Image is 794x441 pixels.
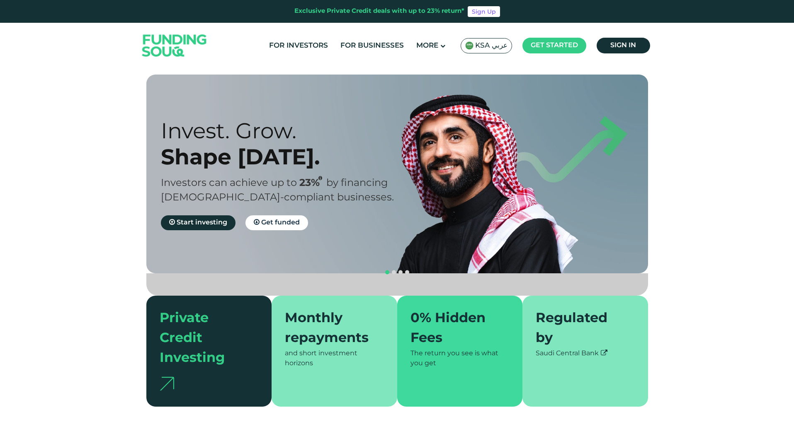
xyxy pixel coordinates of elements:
button: navigation [397,269,404,276]
div: Exclusive Private Credit deals with up to 23% return* [294,7,464,16]
div: The return you see is what you get [410,349,510,369]
span: More [416,42,438,49]
img: SA Flag [465,41,473,50]
span: Investors can achieve up to [161,178,297,188]
a: For Businesses [338,39,406,53]
span: Sign in [610,42,636,48]
span: KSA عربي [475,41,507,51]
div: 0% Hidden Fees [410,309,500,349]
div: and short investment horizons [285,349,384,369]
button: navigation [384,269,391,276]
span: Get funded [261,219,300,226]
img: arrow [160,377,174,390]
div: Regulated by [536,309,625,349]
span: Get started [531,42,578,48]
div: Shape [DATE]. [161,144,412,170]
div: Monthly repayments [285,309,374,349]
button: navigation [391,269,397,276]
button: navigation [404,269,410,276]
span: 23% [299,178,326,188]
a: Start investing [161,215,236,230]
a: For Investors [267,39,330,53]
a: Sign Up [468,6,500,17]
div: Invest. Grow. [161,118,412,144]
a: Sign in [597,38,650,53]
div: Private Credit Investing [160,309,249,369]
div: Saudi Central Bank [536,349,635,359]
span: Start investing [177,219,227,226]
a: Get funded [245,215,308,230]
img: Logo [134,25,215,67]
i: 23% IRR (expected) ~ 15% Net yield (expected) [318,176,322,181]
